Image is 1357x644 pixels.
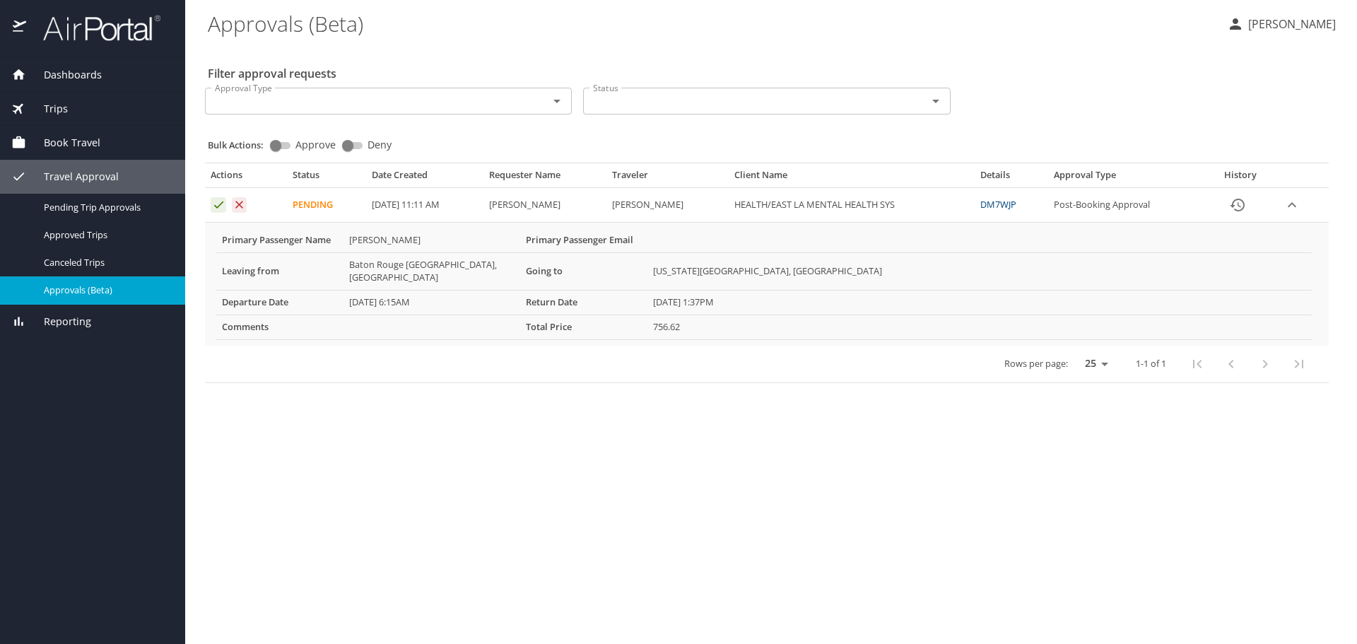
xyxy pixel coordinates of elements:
button: Deny request [232,197,247,213]
img: airportal-logo.png [28,14,160,42]
span: Approvals (Beta) [44,283,168,297]
th: Approval Type [1048,169,1205,187]
th: Departure Date [216,290,343,315]
p: Bulk Actions: [208,139,275,151]
td: Baton Rouge [GEOGRAPHIC_DATA], [GEOGRAPHIC_DATA] [343,252,520,290]
td: Post-Booking Approval [1048,188,1205,223]
td: Pending [287,188,366,223]
button: expand row [1281,194,1303,216]
th: Going to [520,252,647,290]
span: Book Travel [26,135,100,151]
button: Approve request [211,197,226,213]
th: Traveler [606,169,729,187]
td: [DATE] 6:15AM [343,290,520,315]
span: Trips [26,101,68,117]
th: Requester Name [483,169,606,187]
p: 1-1 of 1 [1136,359,1166,368]
h1: Approvals (Beta) [208,1,1216,45]
table: Approval table [205,169,1329,382]
button: Open [547,91,567,111]
span: Deny [368,140,392,150]
h2: Filter approval requests [208,62,336,85]
th: Actions [205,169,287,187]
th: Primary Passenger Name [216,228,343,252]
span: Travel Approval [26,169,119,185]
td: [PERSON_NAME] [343,228,520,252]
th: Leaving from [216,252,343,290]
td: 756.62 [647,315,1312,339]
table: More info for approvals [216,228,1312,340]
select: rows per page [1074,353,1113,374]
th: Date Created [366,169,483,187]
a: DM7WJP [980,198,1016,211]
th: Client Name [729,169,975,187]
td: [PERSON_NAME] [606,188,729,223]
p: Rows per page: [1004,359,1068,368]
th: Details [975,169,1048,187]
span: Canceled Trips [44,256,168,269]
img: icon-airportal.png [13,14,28,42]
button: Open [926,91,946,111]
th: Comments [216,315,343,339]
button: [PERSON_NAME] [1221,11,1341,37]
th: Return Date [520,290,647,315]
th: Status [287,169,366,187]
span: Dashboards [26,67,102,83]
th: Total Price [520,315,647,339]
td: [US_STATE][GEOGRAPHIC_DATA], [GEOGRAPHIC_DATA] [647,252,1312,290]
span: Approve [295,140,336,150]
td: [DATE] 1:37PM [647,290,1312,315]
span: Reporting [26,314,91,329]
td: [PERSON_NAME] [483,188,606,223]
p: [PERSON_NAME] [1244,16,1336,33]
td: [DATE] 11:11 AM [366,188,483,223]
span: Pending Trip Approvals [44,201,168,214]
span: Approved Trips [44,228,168,242]
button: History [1221,188,1255,222]
th: Primary Passenger Email [520,228,647,252]
th: History [1205,169,1276,187]
td: HEALTH/EAST LA MENTAL HEALTH SYS [729,188,975,223]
